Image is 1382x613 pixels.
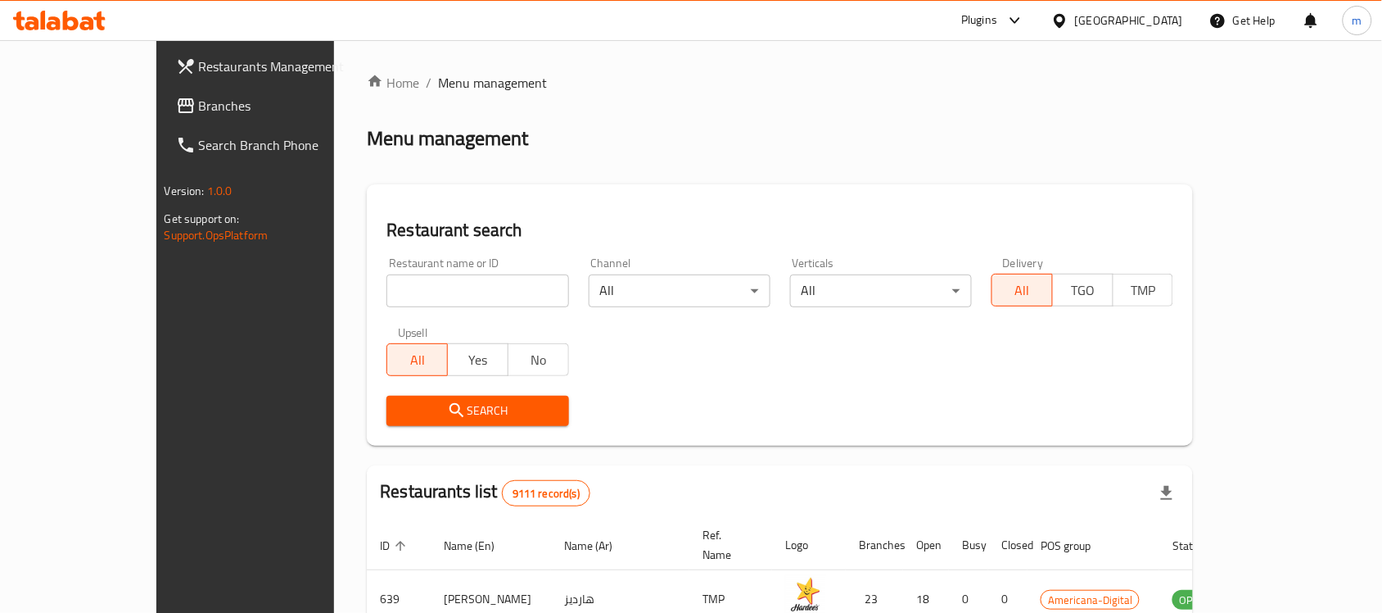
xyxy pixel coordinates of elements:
a: Search Branch Phone [163,125,387,165]
div: All [790,275,972,307]
span: All [394,348,441,372]
button: No [508,343,569,376]
span: Menu management [438,73,547,93]
span: Restaurants Management [199,57,374,76]
span: Search [400,401,555,421]
div: Total records count [502,480,590,506]
span: m [1353,11,1362,30]
span: Status [1172,536,1226,556]
button: Search [386,396,568,426]
a: Home [367,73,419,93]
span: TMP [1120,279,1167,302]
input: Search for restaurant name or ID.. [386,275,568,307]
button: All [386,343,448,376]
div: [GEOGRAPHIC_DATA] [1075,11,1183,30]
li: / [426,73,431,93]
h2: Menu management [367,125,528,152]
h2: Restaurants list [380,479,590,506]
span: Version: [165,180,205,202]
span: TGO [1059,279,1107,302]
label: Upsell [398,327,428,338]
th: Busy [949,520,988,570]
span: Search Branch Phone [199,135,374,155]
label: Delivery [1003,257,1044,269]
button: Yes [447,343,508,376]
a: Branches [163,86,387,125]
button: TGO [1052,274,1113,306]
span: Get support on: [165,208,240,229]
span: POS group [1041,536,1112,556]
span: No [515,348,562,372]
th: Branches [846,520,903,570]
span: ID [380,536,411,556]
span: All [999,279,1046,302]
span: Name (Ar) [564,536,634,556]
button: TMP [1113,274,1174,306]
span: OPEN [1172,591,1213,610]
span: Yes [454,348,502,372]
h2: Restaurant search [386,218,1173,243]
a: Support.OpsPlatform [165,225,269,246]
th: Closed [988,520,1027,570]
span: 9111 record(s) [503,486,589,502]
div: Plugins [961,11,997,30]
th: Open [903,520,949,570]
span: Name (En) [444,536,516,556]
span: Ref. Name [702,525,752,565]
div: All [589,275,770,307]
button: All [991,274,1053,306]
nav: breadcrumb [367,73,1193,93]
span: Americana-Digital [1041,591,1139,610]
span: Branches [199,96,374,116]
span: 1.0.0 [207,180,233,202]
div: Export file [1147,474,1186,513]
a: Restaurants Management [163,47,387,86]
th: Logo [772,520,846,570]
